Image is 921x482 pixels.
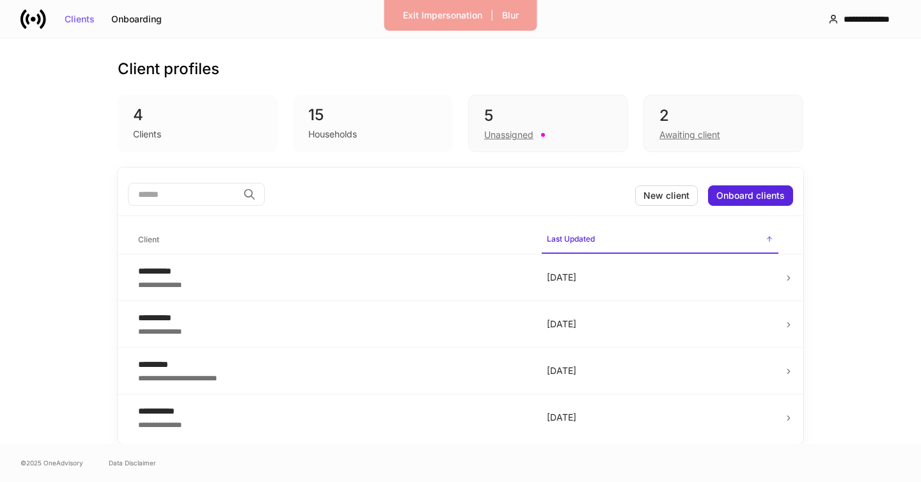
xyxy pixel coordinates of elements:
[133,128,161,141] div: Clients
[133,105,262,125] div: 4
[547,271,773,284] p: [DATE]
[547,364,773,377] p: [DATE]
[56,9,103,29] button: Clients
[547,233,595,245] h6: Last Updated
[103,9,170,29] button: Onboarding
[308,128,357,141] div: Households
[138,233,159,245] h6: Client
[403,11,482,20] div: Exit Impersonation
[547,318,773,330] p: [DATE]
[395,5,491,26] button: Exit Impersonation
[111,15,162,24] div: Onboarding
[468,95,628,152] div: 5Unassigned
[484,105,612,126] div: 5
[484,128,533,141] div: Unassigned
[547,411,773,424] p: [DATE]
[308,105,437,125] div: 15
[20,458,83,468] span: © 2025 OneAdvisory
[716,191,785,200] div: Onboard clients
[659,128,720,141] div: Awaiting client
[109,458,156,468] a: Data Disclaimer
[65,15,95,24] div: Clients
[659,105,787,126] div: 2
[502,11,519,20] div: Blur
[635,185,698,206] button: New client
[494,5,527,26] button: Blur
[542,226,778,254] span: Last Updated
[133,227,531,253] span: Client
[708,185,793,206] button: Onboard clients
[643,95,803,152] div: 2Awaiting client
[643,191,689,200] div: New client
[118,59,219,79] h3: Client profiles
